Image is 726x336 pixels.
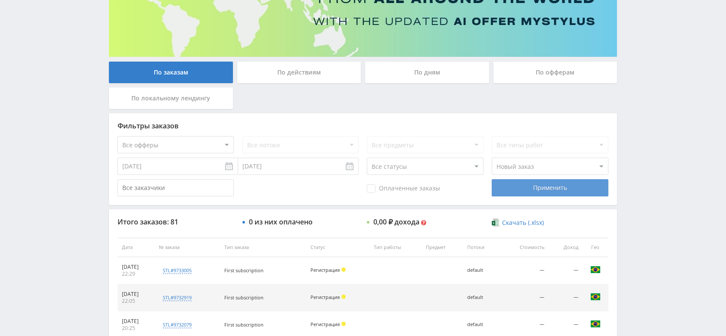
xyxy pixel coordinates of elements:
[549,238,583,257] th: Доход
[341,268,346,272] span: Холд
[109,62,233,83] div: По заказам
[225,321,264,328] span: First subscription
[220,238,307,257] th: Тип заказа
[307,238,370,257] th: Статус
[500,257,549,284] td: —
[225,267,264,274] span: First subscription
[118,179,234,196] input: Все заказчики
[155,238,220,257] th: № заказа
[422,238,463,257] th: Предмет
[249,218,313,226] div: 0 из них оплачено
[492,218,543,227] a: Скачать (.xlsx)
[122,264,150,271] div: [DATE]
[225,294,264,301] span: First subscription
[163,321,192,328] div: stl#9732079
[163,294,192,301] div: stl#9732919
[590,319,601,329] img: bra.png
[367,184,440,193] span: Оплаченные заказы
[118,218,234,226] div: Итого заказов: 81
[122,325,150,332] div: 20:25
[492,218,499,227] img: xlsx
[118,122,608,130] div: Фильтры заказов
[467,268,496,273] div: default
[163,267,192,274] div: stl#9733005
[493,62,617,83] div: По офферам
[118,238,155,257] th: Дата
[500,238,549,257] th: Стоимость
[369,238,422,257] th: Тип работы
[118,158,238,175] input: Use the arrow keys to pick a date
[492,179,608,196] div: Применить
[122,271,150,277] div: 22:29
[463,238,500,257] th: Потоки
[365,62,489,83] div: По дням
[590,292,601,302] img: bra.png
[467,322,496,327] div: default
[373,218,419,226] div: 0,00 ₽ дохода
[583,238,608,257] th: Гео
[500,284,549,311] td: —
[549,257,583,284] td: —
[122,298,150,305] div: 22:05
[590,264,601,275] img: bra.png
[341,295,346,299] span: Холд
[341,322,346,326] span: Холд
[311,321,340,327] span: Регистрация
[122,318,150,325] div: [DATE]
[311,267,340,273] span: Регистрация
[549,284,583,311] td: —
[467,295,496,300] div: default
[122,291,150,298] div: [DATE]
[502,219,544,226] span: Скачать (.xlsx)
[237,62,361,83] div: По действиям
[311,294,340,300] span: Регистрация
[109,87,233,109] div: По локальному лендингу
